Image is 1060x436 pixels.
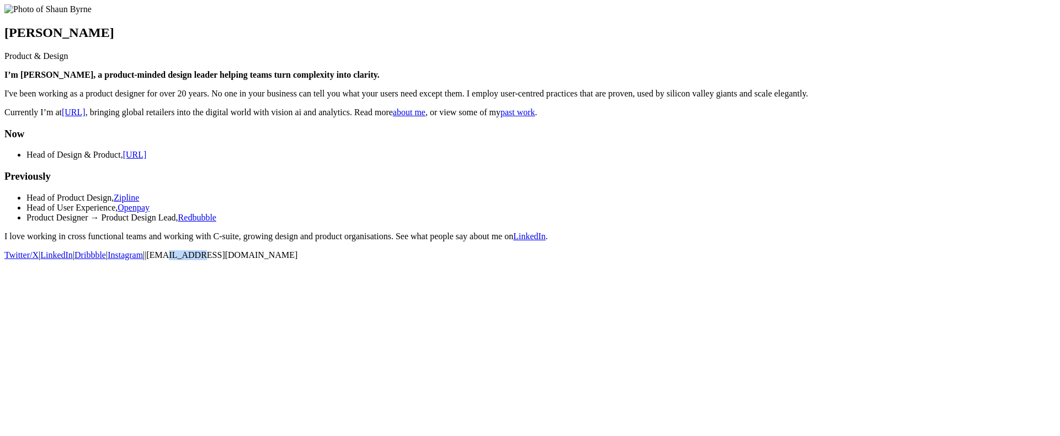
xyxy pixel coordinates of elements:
a: about me [393,107,425,117]
span: [EMAIL_ADDRESS][DOMAIN_NAME] [147,250,298,260]
img: Photo of Shaun Byrne [4,4,92,14]
h3: Previously [4,170,1056,182]
li: Product Designer → Product Design Lead, [26,213,1056,223]
a: past work [500,107,535,117]
li: Head of User Experience, [26,203,1056,213]
li: Head of Product Design, [26,193,1056,203]
a: Instagram [108,250,143,260]
a: Twitter/X [4,250,39,260]
a: LinkedIn [40,250,73,260]
a: Openpay [118,203,150,212]
p: | | | | | [4,250,1056,260]
h1: [PERSON_NAME] [4,25,1056,40]
a: [URL] [62,107,86,117]
p: I've been working as a product designer for over 20 years. No one in your business can tell you w... [4,89,1056,99]
p: Currently I’m at , bringing global retailers into the digital world with vision ai and analytics.... [4,107,1056,117]
a: LinkedIn [513,232,546,241]
h3: Now [4,128,1056,140]
p: Product & Design [4,51,1056,61]
a: [URL] [123,150,147,159]
strong: I’m [PERSON_NAME], a product-minded design leader helping teams turn complexity into clarity. [4,70,380,79]
li: Head of Design & Product, [26,150,1056,160]
p: I love working in cross functional teams and working with C-suite, growing design and product org... [4,232,1056,241]
a: Dribbble [74,250,106,260]
a: Zipline [114,193,139,202]
a: Redbubble [178,213,216,222]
